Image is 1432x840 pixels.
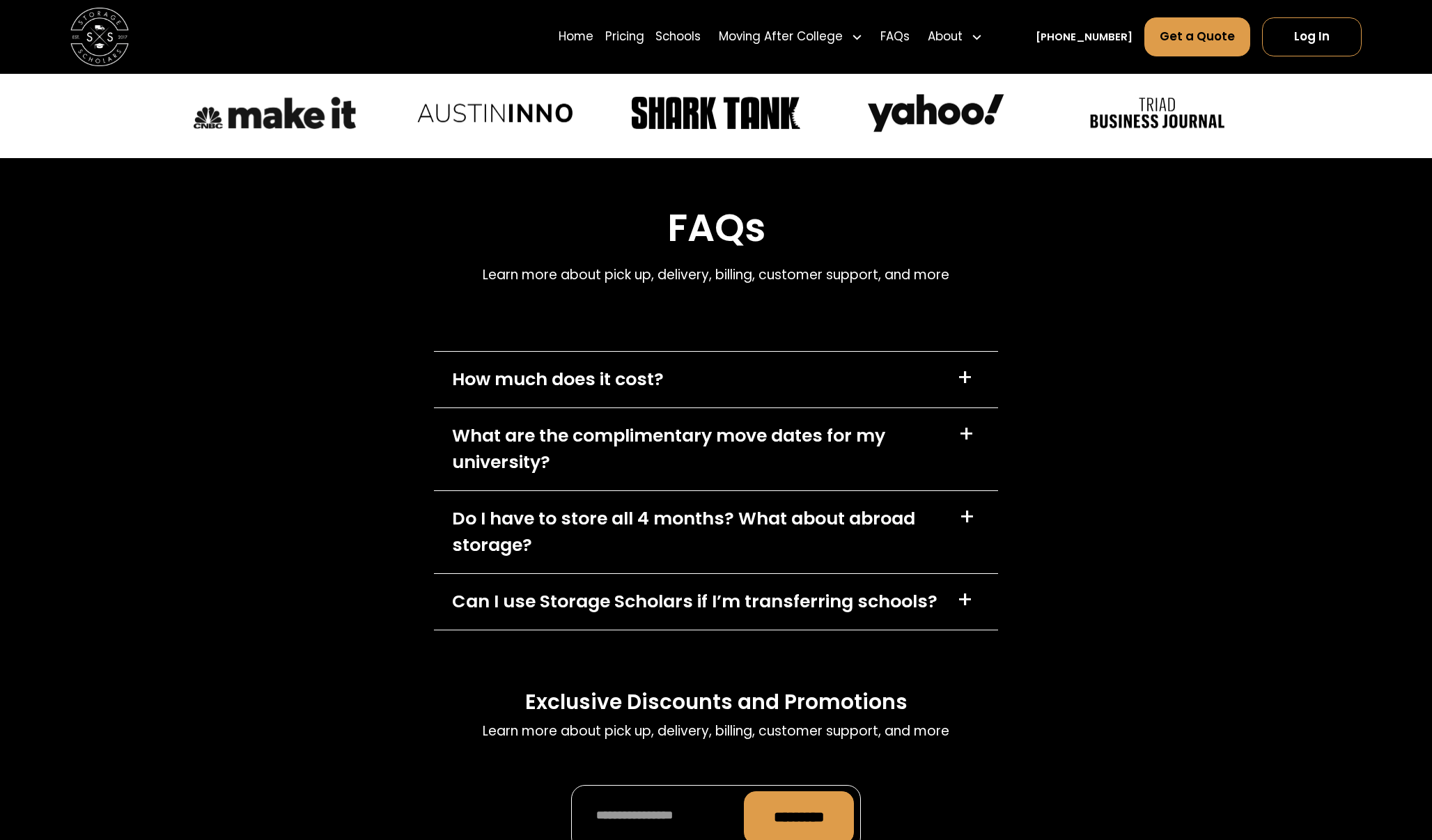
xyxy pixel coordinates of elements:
[928,28,963,45] div: About
[452,506,942,559] div: Do I have to store all 4 months? What about abroad storage?
[452,423,941,476] div: What are the complimentary move dates for my university?
[559,16,593,57] a: Home
[188,91,361,134] img: CNBC Make It logo.
[70,8,129,66] a: home
[957,366,973,390] div: +
[713,16,869,57] div: Moving After College
[957,589,973,612] div: +
[525,689,908,715] h3: Exclusive Discounts and Promotions
[959,506,975,529] div: +
[452,589,937,615] div: Can I use Storage Scholars if I’m transferring schools?
[1262,17,1362,56] a: Log In
[958,423,974,446] div: +
[655,16,701,57] a: Schools
[1144,17,1250,56] a: Get a Quote
[483,265,949,285] p: Learn more about pick up, delivery, billing, customer support, and more
[1036,29,1133,45] a: [PHONE_NUMBER]
[483,722,949,741] p: Learn more about pick up, delivery, billing, customer support, and more
[719,28,843,45] div: Moving After College
[605,16,644,57] a: Pricing
[70,8,129,66] img: Storage Scholars main logo
[483,205,949,251] h2: FAQs
[921,16,988,57] div: About
[452,366,664,393] div: How much does it cost?
[880,16,910,57] a: FAQs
